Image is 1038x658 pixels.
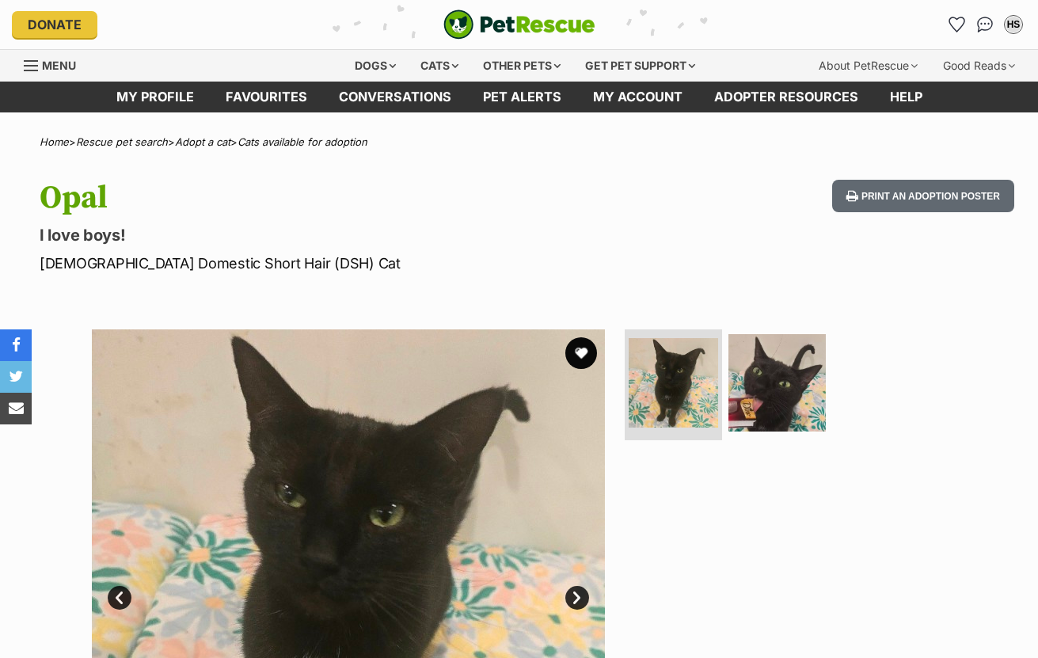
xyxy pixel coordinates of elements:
button: My account [1001,12,1026,37]
img: Photo of Opal [629,338,718,428]
a: Help [874,82,938,112]
img: logo-cat-932fe2b9b8326f06289b0f2fb663e598f794de774fb13d1741a6617ecf9a85b4.svg [443,10,595,40]
div: Other pets [472,50,572,82]
a: Next [565,586,589,610]
a: My profile [101,82,210,112]
button: Print an adoption poster [832,180,1014,212]
a: Rescue pet search [76,135,168,148]
div: Good Reads [932,50,1026,82]
div: Dogs [344,50,407,82]
a: Favourites [944,12,969,37]
a: Pet alerts [467,82,577,112]
a: Conversations [972,12,998,37]
a: My account [577,82,698,112]
div: Get pet support [574,50,706,82]
p: [DEMOGRAPHIC_DATA] Domestic Short Hair (DSH) Cat [40,253,634,274]
a: Prev [108,586,131,610]
button: favourite [565,337,597,369]
div: Cats [409,50,470,82]
a: Home [40,135,69,148]
a: Adopter resources [698,82,874,112]
div: About PetRescue [808,50,929,82]
ul: Account quick links [944,12,1026,37]
span: Menu [42,59,76,72]
p: I love boys! [40,224,634,246]
img: chat-41dd97257d64d25036548639549fe6c8038ab92f7586957e7f3b1b290dea8141.svg [977,17,994,32]
a: Cats available for adoption [238,135,367,148]
a: Adopt a cat [175,135,230,148]
a: conversations [323,82,467,112]
a: Donate [12,11,97,38]
div: HS [1006,17,1021,32]
a: PetRescue [443,10,595,40]
a: Menu [24,50,87,78]
a: Favourites [210,82,323,112]
img: Photo of Opal [728,334,826,432]
h1: Opal [40,180,634,216]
